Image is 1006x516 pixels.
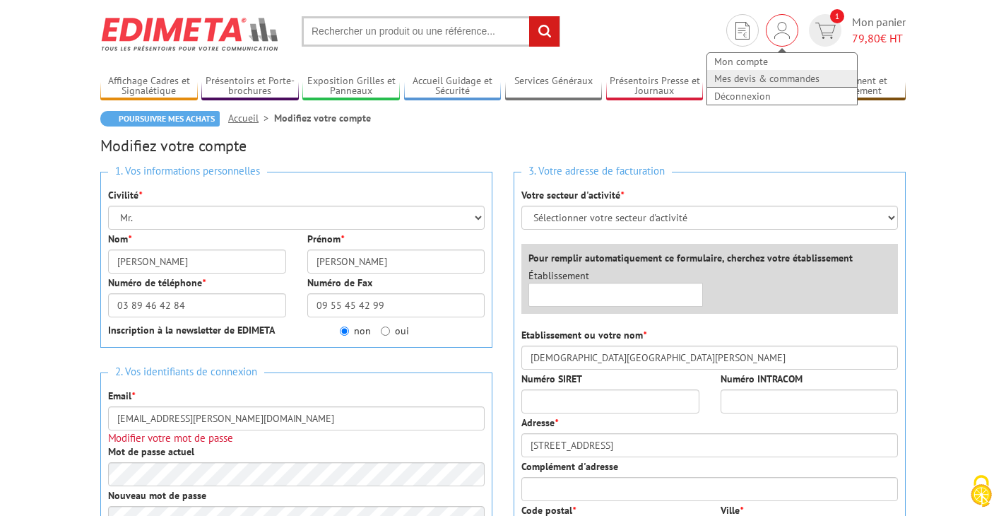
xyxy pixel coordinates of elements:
button: Cookies (fenêtre modale) [957,468,1006,516]
label: Complément d'adresse [521,459,618,474]
a: Affichage Cadres et Signalétique [100,75,198,98]
label: Nouveau mot de passe [108,488,206,503]
input: non [340,327,349,336]
a: devis rapide 1 Mon panier 79,80€ HT [805,14,906,47]
img: devis rapide [735,22,750,40]
label: Civilité [108,188,142,202]
label: Mot de passe actuel [108,445,194,459]
label: oui [381,324,409,338]
label: Numéro de Fax [307,276,372,290]
a: Exposition Grilles et Panneaux [302,75,400,98]
div: Mon compte Mes devis & commandes Déconnexion [766,14,798,47]
span: 79,80 [852,31,880,45]
a: Déconnexion [707,88,857,105]
label: Votre secteur d'activité [521,188,624,202]
label: Numéro de téléphone [108,276,206,290]
strong: Inscription à la newsletter de EDIMETA [108,324,275,336]
label: Pour remplir automatiquement ce formulaire, cherchez votre établissement [528,251,853,265]
label: Email [108,389,135,403]
label: Prénom [307,232,344,246]
input: oui [381,327,390,336]
span: 1. Vos informations personnelles [108,162,267,181]
img: devis rapide [815,23,836,39]
a: Présentoirs et Porte-brochures [201,75,299,98]
label: Adresse [521,416,558,430]
span: € HT [852,30,906,47]
li: Modifiez votre compte [274,111,371,125]
a: Accueil Guidage et Sécurité [404,75,502,98]
label: Etablissement ou votre nom [521,328,646,342]
a: Présentoirs Presse et Journaux [606,75,704,98]
label: Numéro INTRACOM [721,372,803,386]
input: Rechercher un produit ou une référence... [302,16,560,47]
img: Cookies (fenêtre modale) [964,474,999,509]
label: non [340,324,371,338]
a: Poursuivre mes achats [100,111,220,127]
label: Numéro SIRET [521,372,582,386]
a: Services Généraux [505,75,603,98]
label: Nom [108,232,131,246]
img: Edimeta [100,8,280,60]
span: 2. Vos identifiants de connexion [108,363,264,382]
a: Mes devis & commandes [707,70,857,87]
div: Établissement [518,269,714,307]
a: Accueil [228,112,274,124]
a: Mon compte [707,53,857,70]
img: devis rapide [774,22,790,39]
span: 1 [830,9,844,23]
h2: Modifiez votre compte [100,137,906,154]
span: 3. Votre adresse de facturation [521,162,672,181]
input: rechercher [529,16,560,47]
span: Mon panier [852,14,906,47]
span: Modifier votre mot de passe [108,431,233,445]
